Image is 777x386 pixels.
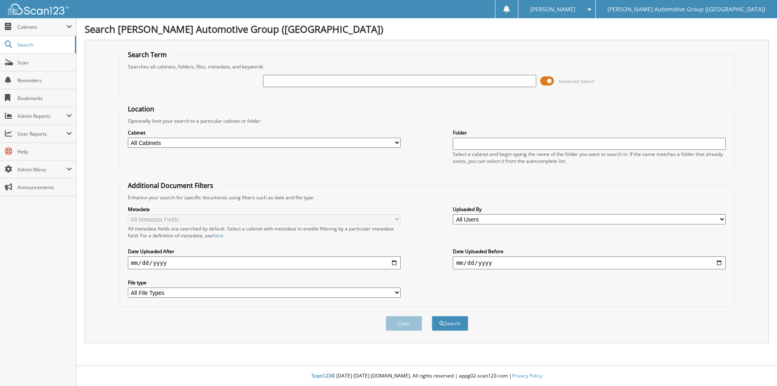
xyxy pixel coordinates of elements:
label: File type [128,279,401,286]
label: Cabinet [128,129,401,136]
label: Date Uploaded After [128,248,401,255]
span: [PERSON_NAME] [530,7,575,12]
span: Help [17,148,72,155]
span: Scan123 [312,372,331,379]
span: Scan [17,59,72,66]
span: Reminders [17,77,72,84]
legend: Search Term [124,50,171,59]
span: Bookmarks [17,95,72,102]
div: Enhance your search for specific documents using filters such as date and file type. [124,194,730,201]
div: All metadata fields are searched by default. Select a cabinet with metadata to enable filtering b... [128,225,401,239]
legend: Additional Document Filters [124,181,217,190]
label: Metadata [128,206,401,213]
span: Admin Reports [17,113,66,119]
span: [PERSON_NAME] Automotive Group ([GEOGRAPHIC_DATA]) [607,7,765,12]
div: Select a cabinet and begin typing the name of the folder you want to search in. If the name match... [453,151,726,164]
button: Search [432,316,468,331]
span: Admin Menu [17,166,66,173]
a: here [213,232,223,239]
legend: Location [124,104,158,113]
label: Uploaded By [453,206,726,213]
label: Folder [453,129,726,136]
span: Search [17,41,71,48]
label: Date Uploaded Before [453,248,726,255]
input: start [128,256,401,269]
span: Advanced Search [558,78,594,84]
a: Privacy Policy [512,372,542,379]
div: Searches all cabinets, folders, files, metadata, and keywords [124,63,730,70]
button: Clear [386,316,422,331]
input: end [453,256,726,269]
h1: Search [PERSON_NAME] Automotive Group ([GEOGRAPHIC_DATA]) [85,22,769,36]
span: Announcements [17,184,72,191]
img: scan123-logo-white.svg [8,4,69,15]
span: Cabinets [17,23,66,30]
span: User Reports [17,130,66,137]
div: Optionally limit your search to a particular cabinet or folder [124,117,730,124]
div: © [DATE]-[DATE] [DOMAIN_NAME]. All rights reserved | appg02-scan123-com | [76,366,777,386]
